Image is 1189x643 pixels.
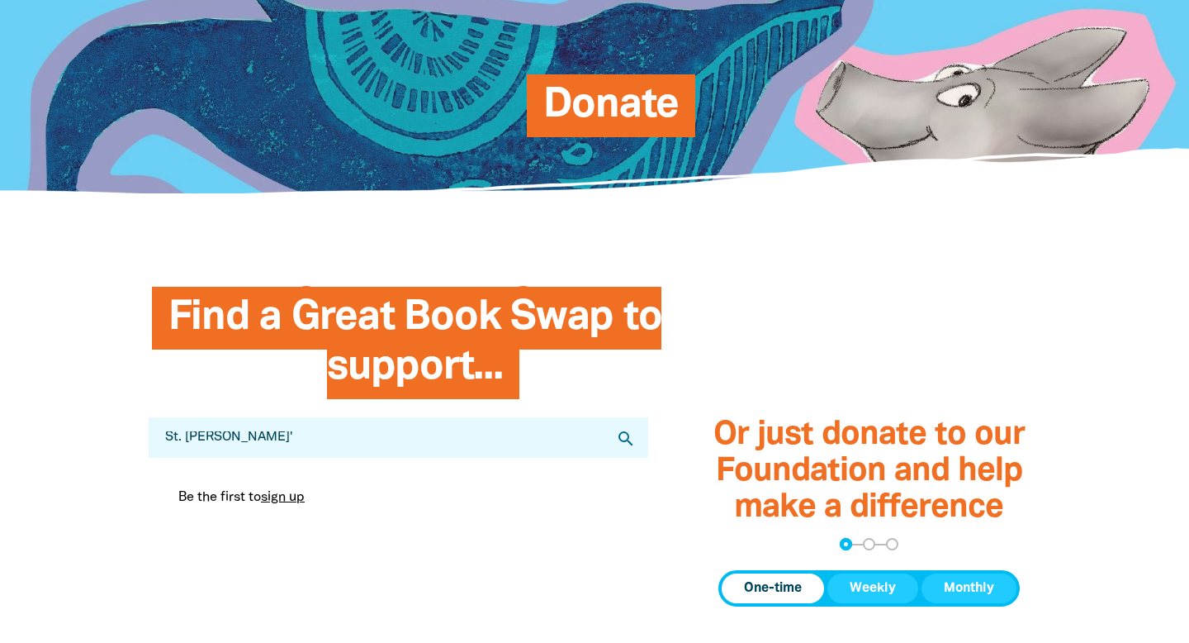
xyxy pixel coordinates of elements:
[616,429,636,449] i: search
[886,538,898,550] button: Navigate to step 3 of 3 to enter your payment details
[863,538,875,550] button: Navigate to step 2 of 3 to enter your details
[168,299,662,399] span: Find a Great Book Swap to support...
[722,574,824,603] button: One-time
[165,474,632,521] div: Be the first to
[543,87,680,137] span: Donate
[713,420,1025,523] span: Or just donate to our Foundation and help make a difference
[165,474,632,521] div: Paginated content
[921,574,1016,603] button: Monthly
[744,579,802,598] span: One-time
[850,579,896,598] span: Weekly
[944,579,994,598] span: Monthly
[840,538,852,550] button: Navigate to step 1 of 3 to enter your donation amount
[718,570,1020,607] div: Donation frequency
[261,492,305,503] a: sign up
[827,574,918,603] button: Weekly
